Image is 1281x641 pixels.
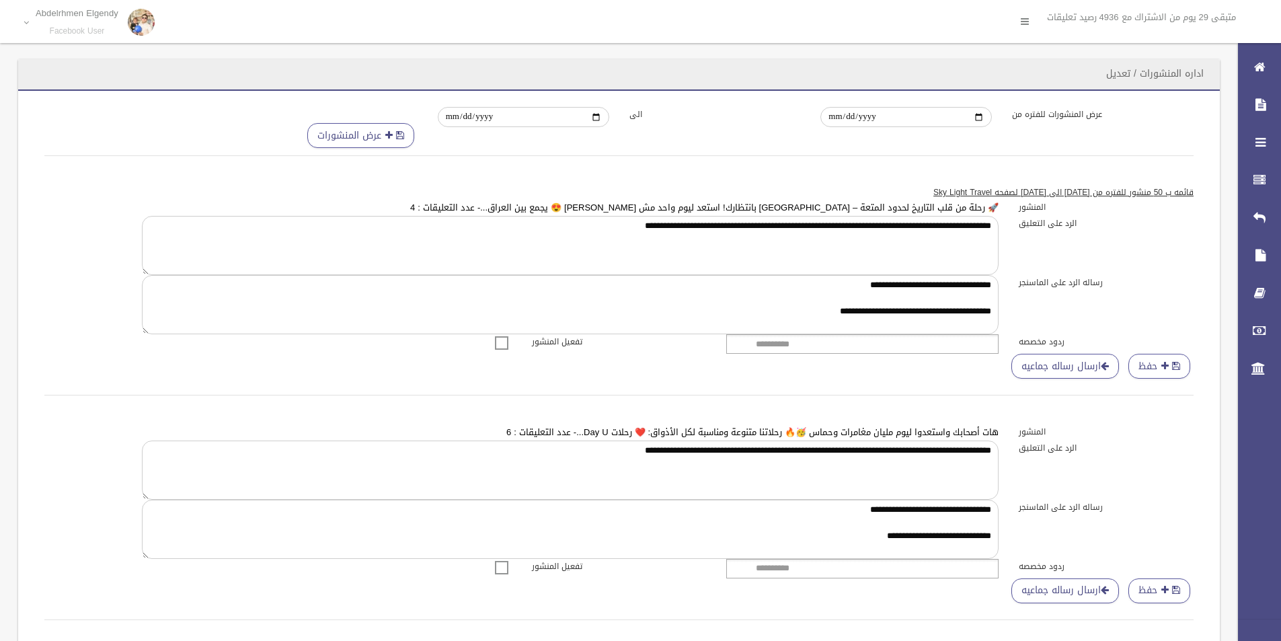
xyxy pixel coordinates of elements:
[1009,200,1204,215] label: المنشور
[36,26,118,36] small: Facebook User
[1009,275,1204,290] label: رساله الرد على الماسنجر
[1090,61,1220,87] header: اداره المنشورات / تعديل
[933,185,1194,200] u: قائمه ب 50 منشور للفتره من [DATE] الى [DATE] لصفحه Sky Light Travel
[1009,424,1204,439] label: المنشور
[1002,107,1194,122] label: عرض المنشورات للفتره من
[1011,354,1119,379] a: ارسال رساله جماعيه
[1011,578,1119,603] a: ارسال رساله جماعيه
[619,107,811,122] label: الى
[1009,334,1204,349] label: ردود مخصصه
[1009,559,1204,574] label: ردود مخصصه
[1009,216,1204,231] label: الرد على التعليق
[1009,441,1204,455] label: الرد على التعليق
[1128,354,1190,379] button: حفظ
[410,199,999,216] a: 🚀 رحلة من قلب التاريخ لحدود المتعة – [GEOGRAPHIC_DATA] بانتظارك! استعد ليوم واحد مش [PERSON_NAME]...
[1009,500,1204,515] label: رساله الرد على الماسنجر
[36,8,118,18] p: Abdelrhmen Elgendy
[522,559,717,574] label: تفعيل المنشور
[522,334,717,349] label: تفعيل المنشور
[1128,578,1190,603] button: حفظ
[307,123,414,148] button: عرض المنشورات
[506,424,999,441] a: هات أصحابك واستعدوا ليوم مليان مغامرات وحماس 🥳🔥 رحلاتنا متنوعة ومناسبة لكل الأذواق: ❤️ رحلات Day ...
